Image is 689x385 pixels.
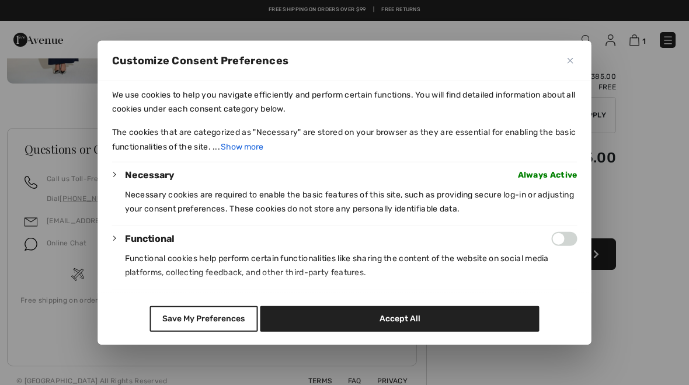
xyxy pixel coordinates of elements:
button: Necessary [125,168,175,182]
button: Close [563,53,577,67]
button: Functional [125,231,175,245]
button: Accept All [260,306,540,332]
p: We use cookies to help you navigate efficiently and perform certain functions. You will find deta... [112,88,577,116]
button: Save My Preferences [149,306,257,332]
img: Close [568,57,573,63]
p: The cookies that are categorized as "Necessary" are stored on your browser as they are essential ... [112,125,577,154]
button: Show more [220,139,264,154]
p: Functional cookies help perform certain functionalities like sharing the content of the website o... [125,251,577,279]
p: Necessary cookies are required to enable the basic features of this site, such as providing secur... [125,188,577,216]
span: Always Active [518,168,577,182]
input: Enable Functional [552,231,577,245]
div: Customize Consent Preferences [98,40,591,345]
span: Customize Consent Preferences [112,53,289,67]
